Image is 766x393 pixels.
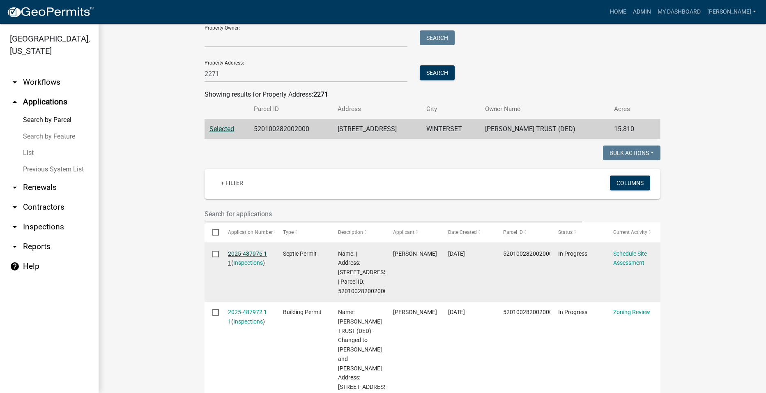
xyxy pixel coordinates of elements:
i: arrow_drop_down [10,77,20,87]
span: Current Activity [613,229,647,235]
td: [PERSON_NAME] TRUST (DED) [480,119,609,139]
span: Date Created [448,229,477,235]
td: 15.810 [609,119,648,139]
datatable-header-cell: Type [275,222,330,242]
th: Address [333,99,421,119]
span: Dusty Jordan [393,309,437,315]
div: ( ) [228,249,267,268]
i: arrow_drop_down [10,183,20,192]
a: Home [607,4,630,20]
span: Type [283,229,294,235]
a: 2025-487976 1 1 [228,250,267,266]
i: help [10,261,20,271]
div: ( ) [228,307,267,326]
datatable-header-cell: Applicant [385,222,440,242]
span: Building Permit [283,309,322,315]
span: Status [558,229,573,235]
span: Application Number [228,229,273,235]
td: 520100282002000 [249,119,333,139]
a: + Filter [214,176,250,190]
span: In Progress [558,309,587,315]
span: Dusty Jordan [393,250,437,257]
span: Parcel ID [503,229,523,235]
datatable-header-cell: Parcel ID [495,222,550,242]
strong: 2271 [313,90,328,98]
button: Search [420,30,455,45]
span: 520100282002000 [503,250,552,257]
th: Parcel ID [249,99,333,119]
th: Acres [609,99,648,119]
a: Inspections [233,318,263,325]
div: Showing results for Property Address: [205,90,660,99]
datatable-header-cell: Application Number [220,222,275,242]
td: [STREET_ADDRESS] [333,119,421,139]
a: 2025-487972 1 1 [228,309,267,325]
span: Applicant [393,229,414,235]
button: Columns [610,176,650,190]
button: Bulk Actions [603,146,660,160]
span: 10/04/2025 [448,309,465,315]
i: arrow_drop_down [10,222,20,232]
a: Inspections [233,259,263,266]
input: Search for applications [205,206,582,222]
span: 10/04/2025 [448,250,465,257]
td: WINTERSET [421,119,480,139]
span: 520100282002000 [503,309,552,315]
datatable-header-cell: Current Activity [605,222,660,242]
datatable-header-cell: Description [330,222,385,242]
a: Zoning Review [613,309,650,315]
i: arrow_drop_down [10,242,20,252]
span: Name: | Address: 2271 RUSTIC AVE | Parcel ID: 520100282002000 [338,250,389,294]
i: arrow_drop_up [10,97,20,107]
span: Septic Permit [283,250,317,257]
span: Description [338,229,363,235]
span: In Progress [558,250,587,257]
th: Owner Name [480,99,609,119]
datatable-header-cell: Status [550,222,605,242]
a: Schedule Site Assessment [613,250,647,266]
i: arrow_drop_down [10,202,20,212]
datatable-header-cell: Date Created [440,222,495,242]
a: [PERSON_NAME] [704,4,759,20]
a: My Dashboard [654,4,704,20]
a: Admin [630,4,654,20]
button: Search [420,65,455,80]
datatable-header-cell: Select [205,222,220,242]
a: Selected [209,125,234,133]
th: City [421,99,480,119]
